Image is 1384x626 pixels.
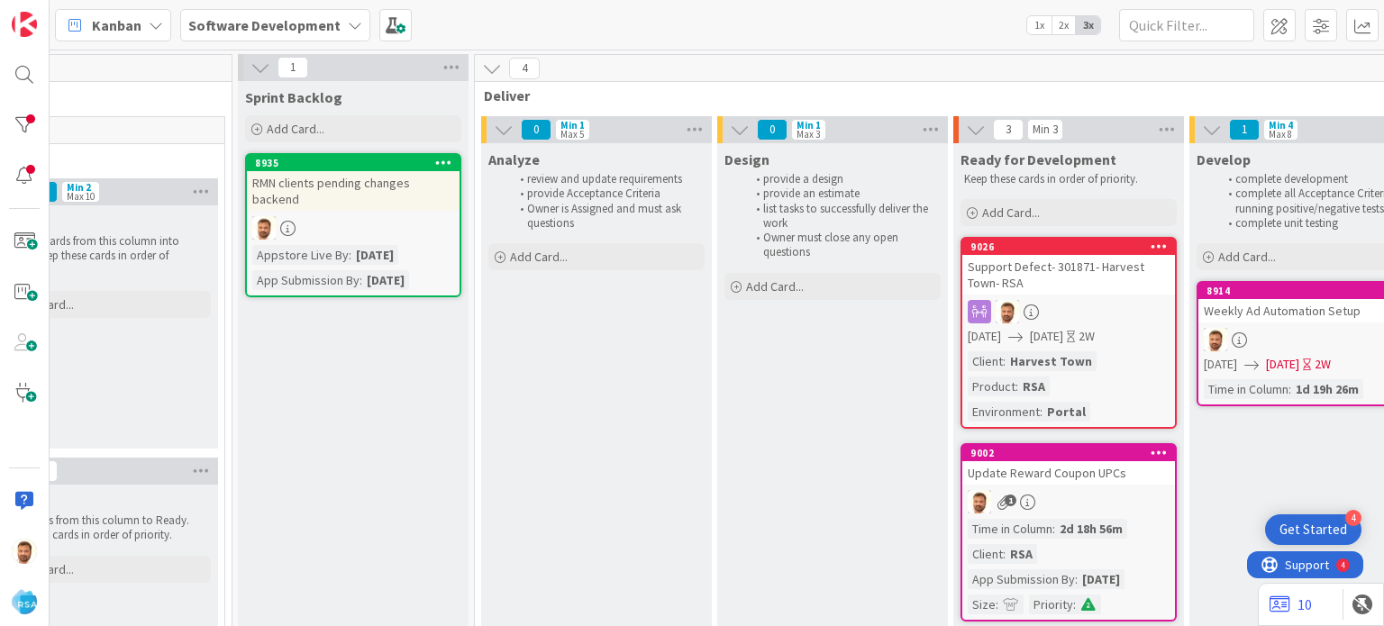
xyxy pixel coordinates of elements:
[964,172,1173,186] p: Keep these cards in order of priority.
[961,443,1177,621] a: 9002Update Reward Coupon UPCsASTime in Column:2d 18h 56mClient:RSAApp Submission By:[DATE]Size:Pr...
[1075,569,1078,589] span: :
[247,216,460,240] div: AS
[12,589,37,614] img: avatar
[92,14,141,36] span: Kanban
[797,130,820,139] div: Max 3
[968,327,1001,346] span: [DATE]
[245,153,461,297] a: 8935RMN clients pending changes backendASAppstore Live By:[DATE]App Submission By:[DATE]
[961,237,1177,429] a: 9026Support Defect- 301871- Harvest Town- RSAAS[DATE][DATE]2WClient:Harvest TownProduct:RSAEnviro...
[1078,569,1124,589] div: [DATE]
[797,121,821,130] div: Min 1
[1345,510,1361,526] div: 4
[968,377,1015,396] div: Product
[252,270,360,290] div: App Submission By
[1291,379,1363,399] div: 1d 19h 26m
[962,239,1175,295] div: 9026Support Defect- 301871- Harvest Town- RSA
[510,186,702,201] li: provide Acceptance Criteria
[1006,351,1097,371] div: Harvest Town
[67,192,95,201] div: Max 10
[968,490,991,513] img: AS
[1043,402,1090,422] div: Portal
[968,569,1075,589] div: App Submission By
[757,119,788,141] span: 0
[510,249,568,265] span: Add Card...
[38,3,82,24] span: Support
[278,57,308,78] span: 1
[1204,355,1237,374] span: [DATE]
[962,445,1175,485] div: 9002Update Reward Coupon UPCs
[1005,494,1016,506] span: 1
[1204,379,1288,399] div: Time in Column
[349,245,351,265] span: :
[247,155,460,171] div: 8935
[1076,16,1100,34] span: 3x
[1006,544,1037,564] div: RSA
[351,245,398,265] div: [DATE]
[1055,519,1127,539] div: 2d 18h 56m
[1073,594,1076,614] span: :
[962,300,1175,323] div: AS
[746,186,938,201] li: provide an estimate
[746,278,804,295] span: Add Card...
[982,204,1040,221] span: Add Card...
[993,119,1024,141] span: 3
[1003,544,1006,564] span: :
[724,150,769,168] span: Design
[509,58,540,79] span: 4
[1033,125,1058,134] div: Min 3
[560,121,585,130] div: Min 1
[1018,377,1050,396] div: RSA
[746,231,938,260] li: Owner must close any open questions
[67,183,91,192] div: Min 2
[1218,249,1276,265] span: Add Card...
[962,445,1175,461] div: 9002
[968,351,1003,371] div: Client
[12,12,37,37] img: Visit kanbanzone.com
[247,171,460,211] div: RMN clients pending changes backend
[962,255,1175,295] div: Support Defect- 301871- Harvest Town- RSA
[1029,594,1073,614] div: Priority
[746,202,938,231] li: list tasks to successfully deliver the work
[970,447,1175,459] div: 9002
[521,119,551,141] span: 0
[1030,327,1063,346] span: [DATE]
[252,216,276,240] img: AS
[12,539,37,564] img: AS
[245,88,342,106] span: Sprint Backlog
[962,490,1175,513] div: AS
[1265,514,1361,545] div: Open Get Started checklist, remaining modules: 4
[961,150,1116,168] span: Ready for Development
[1052,16,1076,34] span: 2x
[1269,130,1292,139] div: Max 8
[1266,355,1299,374] span: [DATE]
[510,202,702,231] li: Owner is Assigned and must ask questions
[267,121,324,137] span: Add Card...
[1015,377,1018,396] span: :
[1269,121,1293,130] div: Min 4
[1052,519,1055,539] span: :
[746,172,938,186] li: provide a design
[1270,594,1312,615] a: 10
[1279,521,1347,539] div: Get Started
[970,240,1175,253] div: 9026
[996,300,1019,323] img: AS
[255,157,460,169] div: 8935
[1027,16,1052,34] span: 1x
[1315,355,1331,374] div: 2W
[1119,9,1254,41] input: Quick Filter...
[968,519,1052,539] div: Time in Column
[968,402,1040,422] div: Environment
[94,7,98,22] div: 4
[560,130,584,139] div: Max 5
[1040,402,1043,422] span: :
[1003,351,1006,371] span: :
[1197,150,1251,168] span: Develop
[360,270,362,290] span: :
[968,594,996,614] div: Size
[1079,327,1095,346] div: 2W
[968,544,1003,564] div: Client
[1229,119,1260,141] span: 1
[962,239,1175,255] div: 9026
[362,270,409,290] div: [DATE]
[247,155,460,211] div: 8935RMN clients pending changes backend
